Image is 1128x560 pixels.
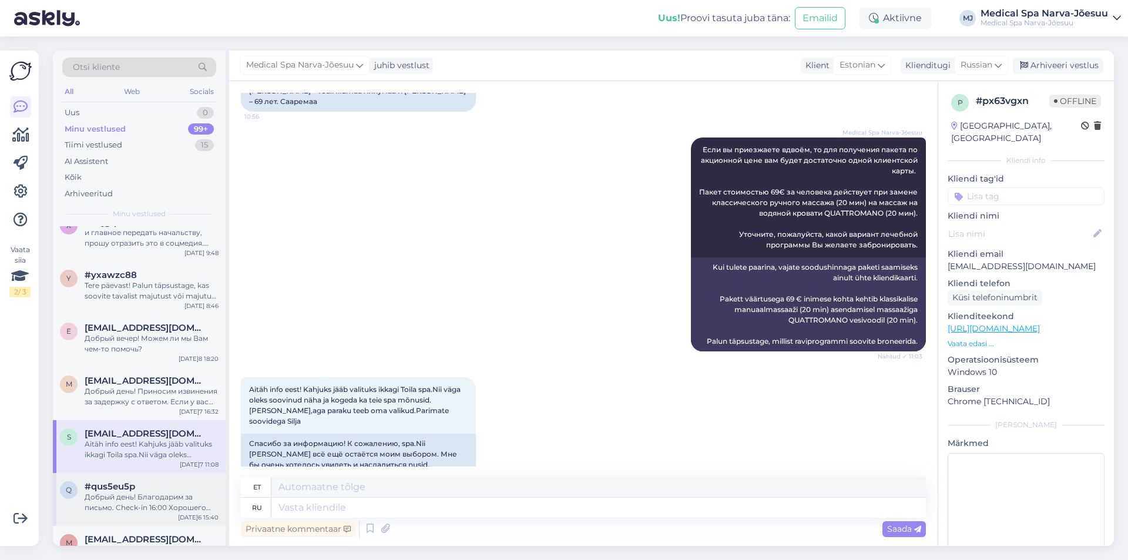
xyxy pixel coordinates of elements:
p: Kliendi email [948,248,1104,260]
span: #qus5eu5p [85,481,135,492]
div: Medical Spa Narva-Jõesuu [981,18,1108,28]
div: Arhiveeritud [65,188,113,200]
div: 2 / 3 [9,287,31,297]
span: Nähtud ✓ 11:03 [878,352,922,361]
div: 0 [197,107,214,119]
p: Windows 10 [948,366,1104,378]
span: elnara.taidre@artun.ee [85,323,207,333]
a: [URL][DOMAIN_NAME] [948,323,1040,334]
div: [DATE]6 15:40 [178,513,219,522]
img: Askly Logo [9,60,32,82]
p: Brauser [948,383,1104,395]
span: 10:56 [244,112,288,121]
div: Добрый вечер! Можем ли мы Вам чем-то помочь? [85,333,219,354]
div: подумаем [85,545,219,555]
span: p [958,98,963,107]
div: Küsi telefoninumbrit [948,290,1042,306]
div: Aktiivne [860,8,931,29]
span: #yxawzc88 [85,270,137,280]
div: Proovi tasuta juba täna: [658,11,790,25]
span: q [66,485,72,494]
span: e [66,327,71,336]
div: Socials [187,84,216,99]
span: Saada [887,524,921,534]
p: Kliendi nimi [948,210,1104,222]
input: Lisa tag [948,187,1104,205]
button: Emailid [795,7,845,29]
div: Vaata siia [9,244,31,297]
span: Minu vestlused [113,209,166,219]
p: Klienditeekond [948,310,1104,323]
div: и главное передать начальству, прошу отразить это в соцмедия. [GEOGRAPHIC_DATA] [85,227,219,249]
div: Medical Spa Narva-Jõesuu [981,9,1108,18]
div: [GEOGRAPHIC_DATA], [GEOGRAPHIC_DATA] [951,120,1081,145]
p: Kliendi telefon [948,277,1104,290]
div: Tere päevast! Palun täpsustage, kas soovite tavalist majutust või majutust programmi raames? [85,280,219,301]
div: [PERSON_NAME] – 79a.Hiiumaa Хийумаа и [PERSON_NAME] – 69 лет. Сааремаа [241,81,476,112]
p: Chrome [TECHNICAL_ID] [948,395,1104,408]
div: et [253,477,261,497]
div: Minu vestlused [65,123,126,135]
span: m [66,380,72,388]
div: [DATE]7 16:32 [179,407,219,416]
p: Operatsioonisüsteem [948,354,1104,366]
div: Klient [801,59,830,72]
div: Kõik [65,172,82,183]
div: Kui tulete paarina, vajate soodushinnaga paketi saamiseks ainult ühte kliendikaarti. Pakett väärt... [691,257,926,351]
div: [DATE]7 11:08 [180,460,219,469]
div: [DATE]8 18:20 [179,354,219,363]
span: m [66,538,72,547]
div: [DATE] 8:46 [184,301,219,310]
p: Vaata edasi ... [948,338,1104,349]
div: # px63vgxn [976,94,1049,108]
span: Russian [961,59,992,72]
div: 15 [195,139,214,151]
div: Arhiveeri vestlus [1013,58,1103,73]
a: Medical Spa Narva-JõesuuMedical Spa Narva-Jõesuu [981,9,1121,28]
div: ru [252,498,262,518]
div: [DATE] 9:48 [184,249,219,257]
div: Добрый день! Благодарим за письмо. Check-in 16:00 Хорошего дня! [85,492,219,513]
div: 99+ [188,123,214,135]
input: Lisa nimi [948,227,1091,240]
div: Kliendi info [948,155,1104,166]
div: Aitäh info eest! Kahjuks jääb valituks ikkagi Toila spa.Nii väga oleks soovinud näha ja kogeda ka... [85,439,219,460]
span: Offline [1049,95,1101,108]
span: Aitäh info eest! Kahjuks jääb valituks ikkagi Toila spa.Nii väga oleks soovinud näha ja kogeda ka... [249,385,462,425]
span: Estonian [840,59,875,72]
div: Uus [65,107,79,119]
div: juhib vestlust [370,59,429,72]
span: Если вы приезжаете вдвоём, то для получения пакета по акционной цене вам будет достаточно одной к... [699,145,919,249]
div: Web [122,84,142,99]
div: Tiimi vestlused [65,139,122,151]
div: Klienditugi [901,59,951,72]
p: Kliendi tag'id [948,173,1104,185]
span: morgana-z@mail.ru [85,375,207,386]
div: Добрый день! Приносим извинения за задержку с ответом. Если у вас забронирован стандартный номер,... [85,386,219,407]
p: [EMAIL_ADDRESS][DOMAIN_NAME] [948,260,1104,273]
div: Privaatne kommentaar [241,521,355,537]
div: MJ [959,10,976,26]
div: Спасибо за информацию! К сожалению, spa.Nii [PERSON_NAME] всё ещё остаётся моим выбором. Мне бы о... [241,434,476,496]
span: s [67,432,71,441]
span: Medical Spa Narva-Jõesuu [842,128,922,137]
div: All [62,84,76,99]
div: [PERSON_NAME] [948,420,1104,430]
span: Medical Spa Narva-Jõesuu [246,59,354,72]
span: Otsi kliente [73,61,120,73]
div: AI Assistent [65,156,108,167]
p: Märkmed [948,437,1104,450]
b: Uus! [658,12,680,24]
span: y [66,274,71,283]
span: marika.65@mail.ru [85,534,207,545]
span: siljapauts@hotmail.com [85,428,207,439]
